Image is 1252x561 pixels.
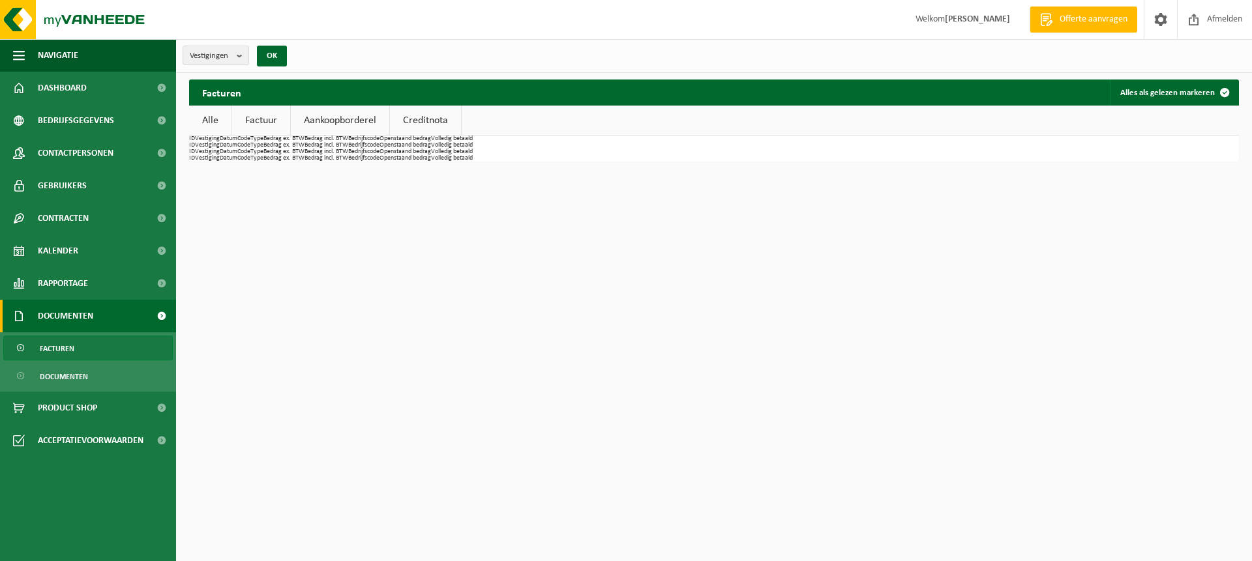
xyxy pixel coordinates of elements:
[431,155,473,162] th: Volledig betaald
[38,72,87,104] span: Dashboard
[348,155,380,162] th: Bedrijfscode
[195,155,220,162] th: Vestiging
[220,149,237,155] th: Datum
[305,136,348,142] th: Bedrag incl. BTW
[263,149,305,155] th: Bedrag ex. BTW
[189,136,195,142] th: ID
[38,137,113,169] span: Contactpersonen
[38,424,143,457] span: Acceptatievoorwaarden
[38,169,87,202] span: Gebruikers
[3,364,173,388] a: Documenten
[220,155,237,162] th: Datum
[250,142,263,149] th: Type
[220,136,237,142] th: Datum
[380,149,431,155] th: Openstaand bedrag
[348,142,380,149] th: Bedrijfscode
[263,136,305,142] th: Bedrag ex. BTW
[1056,13,1131,26] span: Offerte aanvragen
[183,46,249,65] button: Vestigingen
[189,149,195,155] th: ID
[1030,7,1137,33] a: Offerte aanvragen
[190,46,231,66] span: Vestigingen
[38,267,88,300] span: Rapportage
[38,235,78,267] span: Kalender
[38,104,114,137] span: Bedrijfsgegevens
[380,155,431,162] th: Openstaand bedrag
[380,142,431,149] th: Openstaand bedrag
[305,142,348,149] th: Bedrag incl. BTW
[390,106,461,136] a: Creditnota
[431,142,473,149] th: Volledig betaald
[40,336,74,361] span: Facturen
[431,136,473,142] th: Volledig betaald
[305,149,348,155] th: Bedrag incl. BTW
[237,155,250,162] th: Code
[263,142,305,149] th: Bedrag ex. BTW
[195,142,220,149] th: Vestiging
[189,106,231,136] a: Alle
[189,155,195,162] th: ID
[40,364,88,389] span: Documenten
[250,136,263,142] th: Type
[250,155,263,162] th: Type
[3,336,173,360] a: Facturen
[232,106,290,136] a: Factuur
[431,149,473,155] th: Volledig betaald
[348,149,380,155] th: Bedrijfscode
[220,142,237,149] th: Datum
[291,106,389,136] a: Aankoopborderel
[250,149,263,155] th: Type
[38,300,93,332] span: Documenten
[237,136,250,142] th: Code
[348,136,380,142] th: Bedrijfscode
[257,46,287,66] button: OK
[1110,79,1238,106] button: Alles als gelezen markeren
[38,39,78,72] span: Navigatie
[263,155,305,162] th: Bedrag ex. BTW
[189,142,195,149] th: ID
[380,136,431,142] th: Openstaand bedrag
[305,155,348,162] th: Bedrag incl. BTW
[195,136,220,142] th: Vestiging
[237,142,250,149] th: Code
[38,202,89,235] span: Contracten
[38,392,97,424] span: Product Shop
[945,14,1010,24] strong: [PERSON_NAME]
[189,79,254,105] h2: Facturen
[237,149,250,155] th: Code
[195,149,220,155] th: Vestiging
